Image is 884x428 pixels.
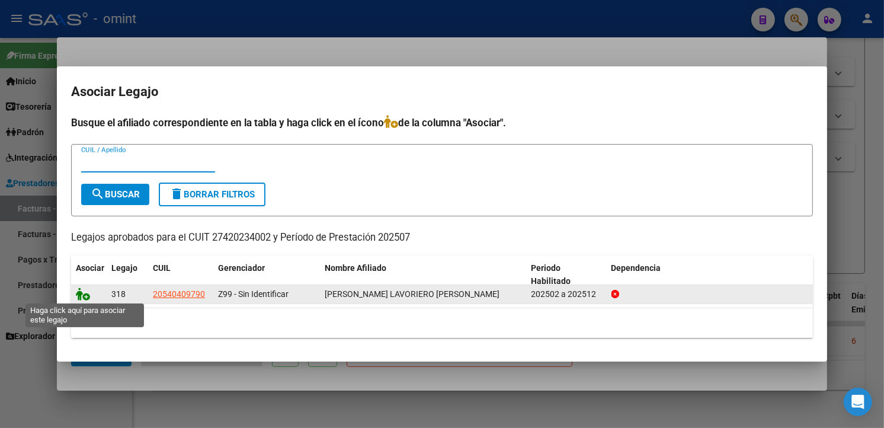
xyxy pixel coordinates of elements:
span: 20540409790 [153,289,205,299]
button: Buscar [81,184,149,205]
div: Open Intercom Messenger [844,388,872,416]
p: Legajos aprobados para el CUIT 27420234002 y Período de Prestación 202507 [71,231,813,245]
datatable-header-cell: Legajo [107,255,148,295]
datatable-header-cell: Nombre Afiliado [320,255,527,295]
span: CUIL [153,263,171,273]
span: Nombre Afiliado [325,263,386,273]
mat-icon: delete [169,187,184,201]
datatable-header-cell: Asociar [71,255,107,295]
div: 202502 a 202512 [531,288,602,301]
datatable-header-cell: Gerenciador [213,255,320,295]
span: RODRIGUEZ LAVORIERO DANTE [325,289,499,299]
div: 1 registros [71,308,813,338]
h2: Asociar Legajo [71,81,813,103]
span: Legajo [111,263,137,273]
datatable-header-cell: CUIL [148,255,213,295]
datatable-header-cell: Periodo Habilitado [527,255,607,295]
span: Buscar [91,189,140,200]
span: 318 [111,289,126,299]
span: Asociar [76,263,104,273]
button: Borrar Filtros [159,183,265,206]
span: Periodo Habilitado [531,263,571,286]
span: Dependencia [611,263,661,273]
span: Gerenciador [218,263,265,273]
span: Z99 - Sin Identificar [218,289,289,299]
span: Borrar Filtros [169,189,255,200]
mat-icon: search [91,187,105,201]
datatable-header-cell: Dependencia [607,255,813,295]
h4: Busque el afiliado correspondiente en la tabla y haga click en el ícono de la columna "Asociar". [71,115,813,130]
